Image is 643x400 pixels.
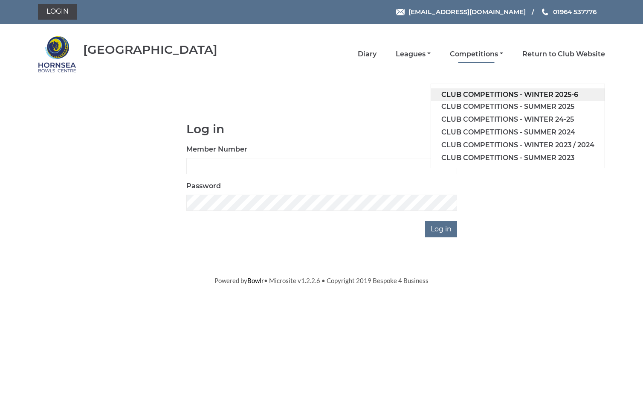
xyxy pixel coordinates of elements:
[38,35,76,73] img: Hornsea Bowls Centre
[541,7,597,17] a: Phone us 01964 537776
[431,113,605,126] a: Club competitions - Winter 24-25
[396,9,405,15] img: Email
[83,43,217,56] div: [GEOGRAPHIC_DATA]
[431,100,605,113] a: Club competitions - Summer 2025
[542,9,548,15] img: Phone us
[247,277,264,284] a: Bowlr
[186,181,221,191] label: Password
[431,139,605,152] a: Club competitions - Winter 2023 / 2024
[186,123,457,136] h1: Log in
[214,277,429,284] span: Powered by • Microsite v1.2.2.6 • Copyright 2019 Bespoke 4 Business
[431,84,605,168] ul: Competitions
[396,7,526,17] a: Email [EMAIL_ADDRESS][DOMAIN_NAME]
[450,50,503,59] a: Competitions
[186,144,247,155] label: Member Number
[553,8,597,16] span: 01964 537776
[425,221,457,237] input: Log in
[396,50,431,59] a: Leagues
[358,50,377,59] a: Diary
[408,8,526,16] span: [EMAIL_ADDRESS][DOMAIN_NAME]
[431,126,605,139] a: Club competitions - Summer 2024
[431,152,605,164] a: Club competitions - Summer 2023
[431,88,605,101] a: Club competitions - Winter 2025-6
[522,50,605,59] a: Return to Club Website
[38,4,77,20] a: Login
